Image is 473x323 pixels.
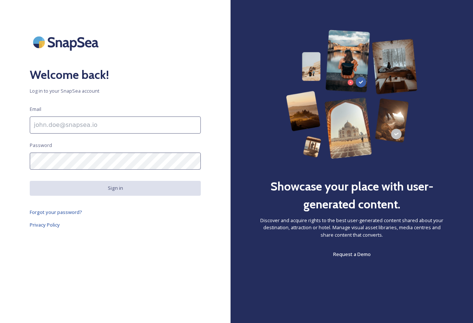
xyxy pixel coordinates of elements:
a: Request a Demo [333,250,371,259]
h2: Welcome back! [30,66,201,84]
a: Privacy Policy [30,220,201,229]
span: Request a Demo [333,251,371,258]
span: Privacy Policy [30,221,60,228]
span: Password [30,142,52,149]
img: SnapSea Logo [30,30,104,55]
h2: Showcase your place with user-generated content. [260,178,443,213]
button: Sign in [30,181,201,195]
input: john.doe@snapsea.io [30,116,201,134]
img: 63b42ca75bacad526042e722_Group%20154-p-800.png [286,30,418,159]
span: Discover and acquire rights to the best user-generated content shared about your destination, att... [260,217,443,239]
span: Forgot your password? [30,209,82,215]
span: Email [30,106,41,113]
span: Log in to your SnapSea account [30,87,201,95]
a: Forgot your password? [30,208,201,217]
